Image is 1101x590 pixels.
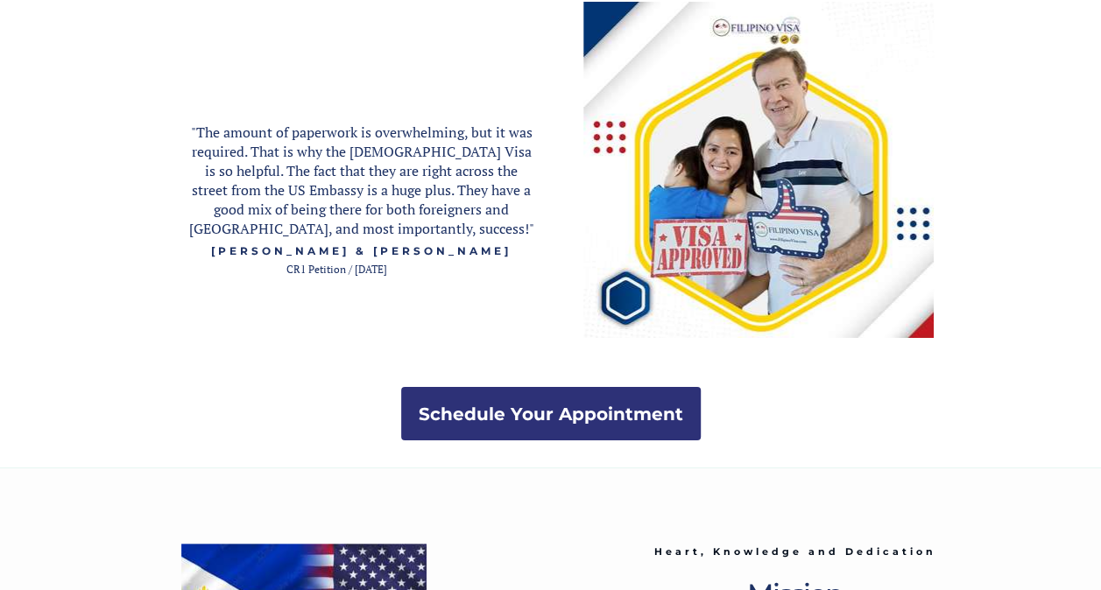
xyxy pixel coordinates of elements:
[419,404,683,425] strong: Schedule Your Appointment
[654,545,936,558] span: Heart, Knowledge and Dedication
[211,244,512,257] span: [PERSON_NAME] & [PERSON_NAME]
[401,387,701,440] a: Schedule Your Appointment
[286,263,387,276] span: CR1 Petition / [DATE]
[189,123,534,238] span: "The amount of paperwork is overwhelming, but it was required. That is why the [DEMOGRAPHIC_DATA]...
